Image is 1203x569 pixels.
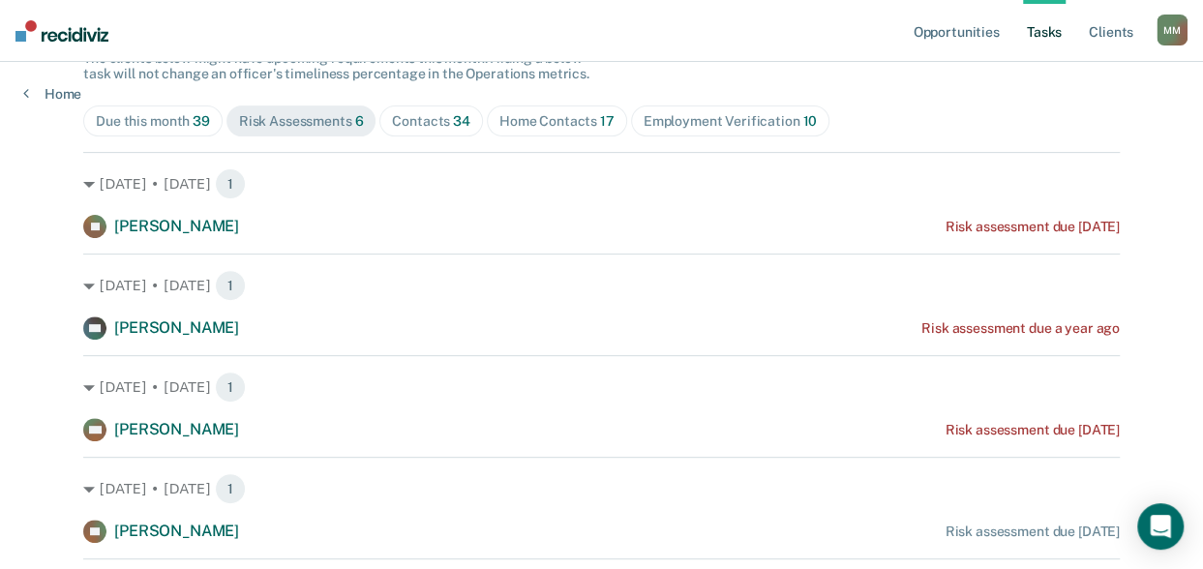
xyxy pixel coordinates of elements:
[114,318,239,337] span: [PERSON_NAME]
[921,320,1120,337] div: Risk assessment due a year ago
[945,524,1119,540] div: Risk assessment due [DATE]
[1157,15,1188,45] button: MM
[1137,503,1184,550] div: Open Intercom Messenger
[802,113,817,129] span: 10
[945,219,1119,235] div: Risk assessment due [DATE]
[215,372,246,403] span: 1
[945,422,1119,438] div: Risk assessment due [DATE]
[114,420,239,438] span: [PERSON_NAME]
[83,372,1120,403] div: [DATE] • [DATE] 1
[15,20,108,42] img: Recidiviz
[23,85,81,103] a: Home
[1157,15,1188,45] div: M M
[215,270,246,301] span: 1
[354,113,363,129] span: 6
[215,473,246,504] span: 1
[114,522,239,540] span: [PERSON_NAME]
[644,113,817,130] div: Employment Verification
[193,113,210,129] span: 39
[215,168,246,199] span: 1
[83,50,589,82] span: The clients below might have upcoming requirements this month. Hiding a below task will not chang...
[499,113,615,130] div: Home Contacts
[600,113,615,129] span: 17
[83,473,1120,504] div: [DATE] • [DATE] 1
[83,270,1120,301] div: [DATE] • [DATE] 1
[453,113,470,129] span: 34
[392,113,470,130] div: Contacts
[239,113,364,130] div: Risk Assessments
[83,168,1120,199] div: [DATE] • [DATE] 1
[96,113,210,130] div: Due this month
[114,217,239,235] span: [PERSON_NAME]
